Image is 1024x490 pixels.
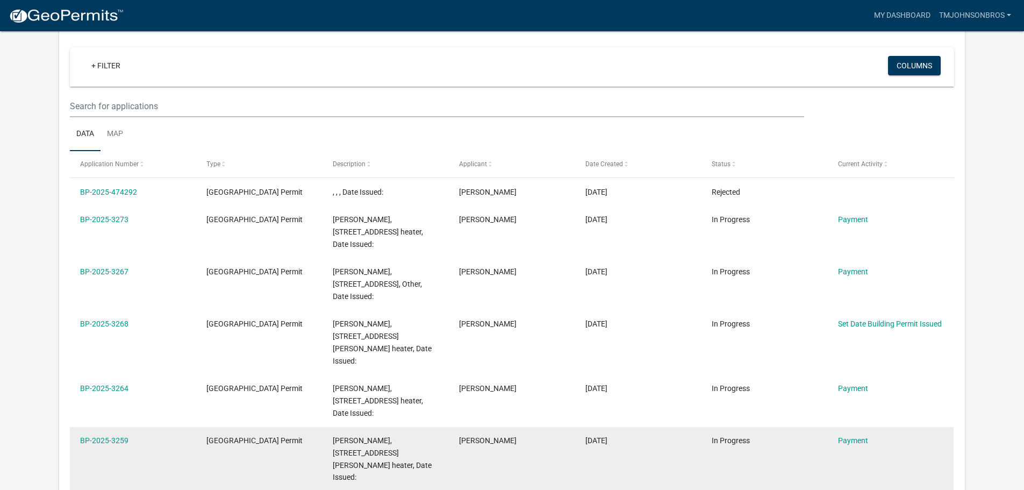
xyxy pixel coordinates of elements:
[80,188,137,196] a: BP-2025-474292
[333,319,432,365] span: ROBERT KONEN, 35341 PALISADE DR NE, Water heater, Date Issued:
[323,151,449,177] datatable-header-cell: Description
[459,188,517,196] span: Ashley Schultz
[459,384,517,393] span: Ashley Schultz
[80,319,128,328] a: BP-2025-3268
[585,384,607,393] span: 08/19/2025
[838,384,868,393] a: Payment
[459,160,487,168] span: Applicant
[70,117,101,152] a: Data
[712,215,750,224] span: In Progress
[333,384,423,417] span: TAMMY KOEP, 32000 WACONIA DR NE, Water heater, Date Issued:
[838,319,942,328] a: Set Date Building Permit Issued
[838,160,883,168] span: Current Activity
[206,188,303,196] span: Isanti County Building Permit
[333,267,422,301] span: THOMAS WOLCYN, 4542 HIGHWAY 95 NW, Other, Date Issued:
[80,267,128,276] a: BP-2025-3267
[333,215,423,248] span: ROGER R WILSON, 6150 COUNTY ROAD 5 NE, Water heater, Date Issued:
[70,95,804,117] input: Search for applications
[838,267,868,276] a: Payment
[712,436,750,445] span: In Progress
[712,384,750,393] span: In Progress
[585,215,607,224] span: 08/28/2025
[83,56,129,75] a: + Filter
[459,319,517,328] span: Ashley Schultz
[333,188,383,196] span: , , , Date Issued:
[585,188,607,196] span: 09/05/2025
[459,267,517,276] span: Ashley Schultz
[80,215,128,224] a: BP-2025-3273
[206,160,220,168] span: Type
[80,160,139,168] span: Application Number
[585,267,607,276] span: 08/20/2025
[70,151,196,177] datatable-header-cell: Application Number
[827,151,954,177] datatable-header-cell: Current Activity
[712,319,750,328] span: In Progress
[870,5,935,26] a: My Dashboard
[206,436,303,445] span: Isanti County Building Permit
[196,151,323,177] datatable-header-cell: Type
[701,151,827,177] datatable-header-cell: Status
[333,160,366,168] span: Description
[101,117,130,152] a: Map
[712,160,731,168] span: Status
[80,436,128,445] a: BP-2025-3259
[449,151,575,177] datatable-header-cell: Applicant
[206,319,303,328] span: Isanti County Building Permit
[585,319,607,328] span: 08/20/2025
[333,436,432,481] span: LOWELL D LARSON, 38297 HOLLY ST NW, Water heater, Date Issued:
[712,267,750,276] span: In Progress
[459,215,517,224] span: Ashley Schultz
[935,5,1015,26] a: TMJohnsonBros
[888,56,941,75] button: Columns
[712,188,740,196] span: Rejected
[838,436,868,445] a: Payment
[459,436,517,445] span: Ashley Schultz
[206,267,303,276] span: Isanti County Building Permit
[80,384,128,393] a: BP-2025-3264
[585,436,607,445] span: 08/18/2025
[585,160,623,168] span: Date Created
[206,215,303,224] span: Isanti County Building Permit
[206,384,303,393] span: Isanti County Building Permit
[575,151,701,177] datatable-header-cell: Date Created
[838,215,868,224] a: Payment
